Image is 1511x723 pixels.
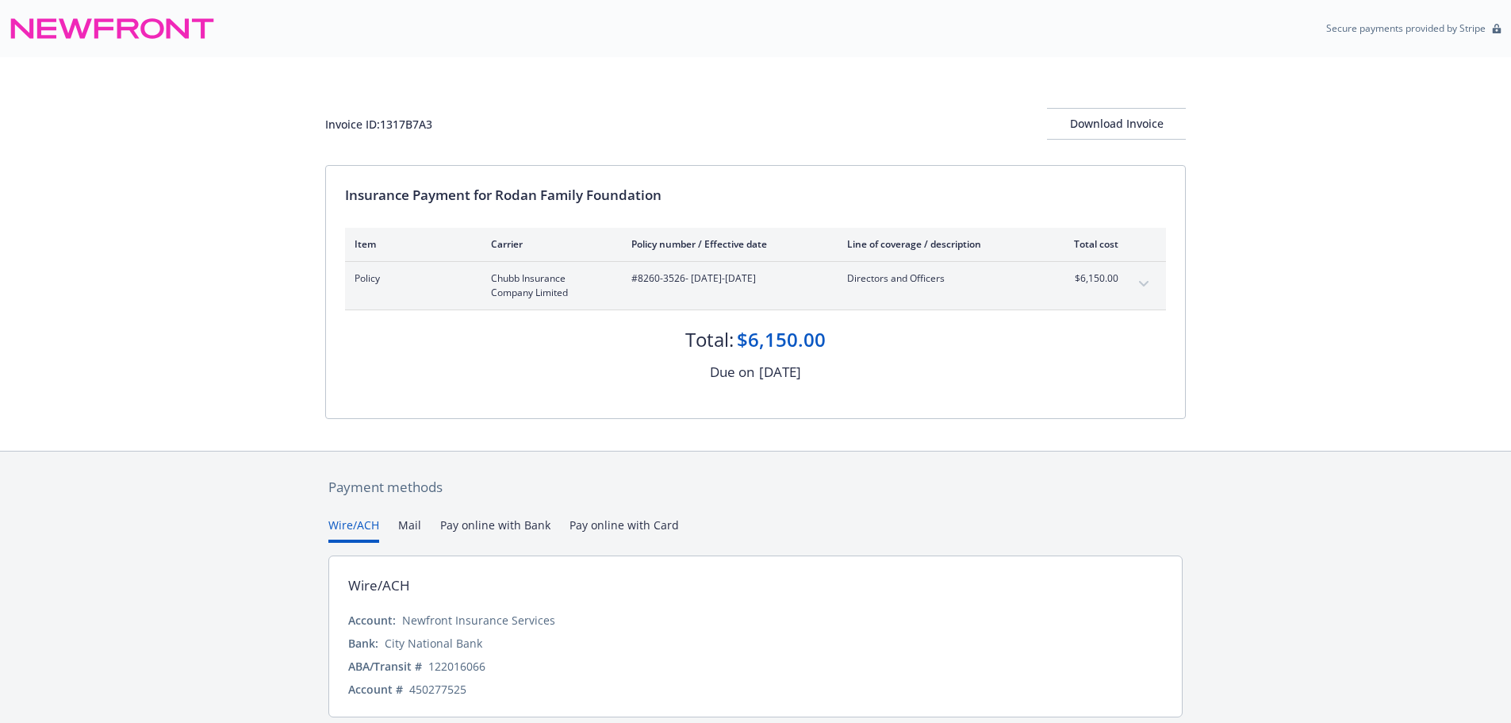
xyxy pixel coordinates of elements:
div: 450277525 [409,681,466,698]
div: Insurance Payment for Rodan Family Foundation [345,185,1166,206]
div: Bank: [348,635,378,652]
span: Directors and Officers [847,271,1034,286]
div: Total: [685,326,734,353]
div: Newfront Insurance Services [402,612,555,629]
button: Wire/ACH [328,517,379,543]
div: Invoice ID: 1317B7A3 [325,116,432,133]
div: Carrier [491,237,606,251]
button: Pay online with Bank [440,517,550,543]
div: Due on [710,362,754,383]
div: Wire/ACH [348,575,410,596]
div: City National Bank [385,635,482,652]
p: Secure payments provided by Stripe [1326,21,1486,35]
div: Download Invoice [1047,109,1186,139]
div: Account: [348,612,396,629]
span: $6,150.00 [1059,271,1118,286]
div: ABA/Transit # [348,658,422,675]
button: Pay online with Card [570,517,679,543]
div: Policy number / Effective date [631,237,822,251]
button: Download Invoice [1047,108,1186,140]
span: Chubb Insurance Company Limited [491,271,606,300]
span: Policy [355,271,466,286]
div: [DATE] [759,362,801,383]
button: Mail [398,517,421,543]
div: Total cost [1059,237,1118,251]
span: #8260-3526 - [DATE]-[DATE] [631,271,822,286]
div: Item [355,237,466,251]
button: expand content [1131,271,1156,297]
div: Account # [348,681,403,698]
div: PolicyChubb Insurance Company Limited#8260-3526- [DATE]-[DATE]Directors and Officers$6,150.00expa... [345,262,1166,310]
div: Line of coverage / description [847,237,1034,251]
div: 122016066 [428,658,485,675]
div: $6,150.00 [737,326,826,353]
div: Payment methods [328,477,1183,498]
